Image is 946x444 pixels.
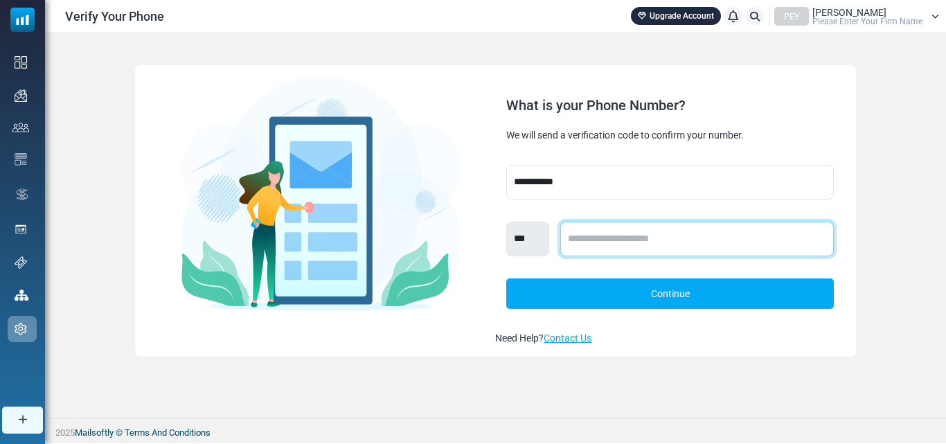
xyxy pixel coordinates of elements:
span: Verify Your Phone [65,7,164,26]
div: PEY [774,7,809,26]
img: workflow.svg [15,186,30,202]
img: landing_pages.svg [15,223,27,236]
div: We will send a verification code to confirm your number. [506,129,833,143]
a: Contact Us [544,332,591,344]
a: Continue [506,278,833,309]
a: PEY [PERSON_NAME] Please Enter Your Firm Name [774,7,939,26]
div: Need Help? [495,331,844,346]
a: Terms And Conditions [125,427,211,438]
a: Mailsoftly © [75,427,123,438]
div: What is your Phone Number? [506,98,833,112]
img: dashboard-icon.svg [15,56,27,69]
img: settings-icon.svg [15,323,27,335]
footer: 2025 [45,418,946,443]
img: support-icon.svg [15,256,27,269]
span: translation missing: en.layouts.footer.terms_and_conditions [125,427,211,438]
img: email-templates-icon.svg [15,153,27,166]
span: [PERSON_NAME] [812,8,886,17]
img: campaigns-icon.png [15,89,27,102]
img: mailsoftly_icon_blue_white.svg [10,8,35,32]
a: Upgrade Account [631,7,721,25]
img: contacts-icon.svg [12,123,29,132]
span: Please Enter Your Firm Name [812,17,922,26]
